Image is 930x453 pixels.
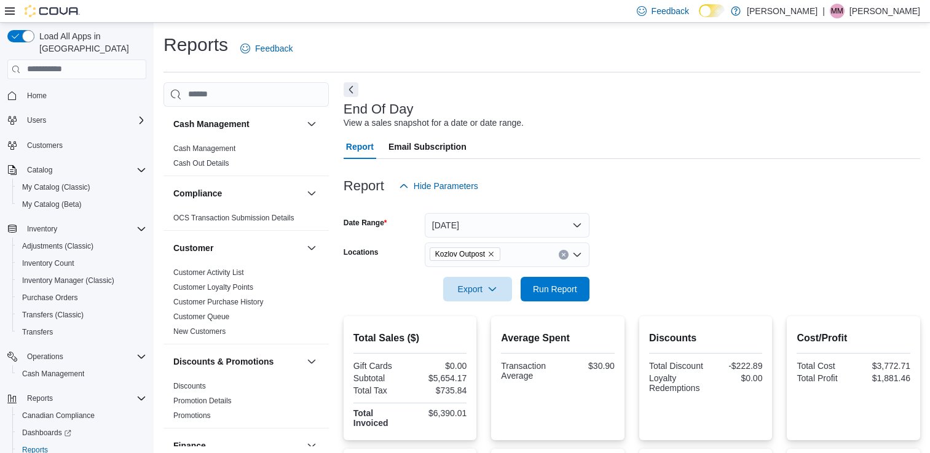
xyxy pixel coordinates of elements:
button: Compliance [304,186,319,201]
span: Canadian Compliance [17,408,146,423]
span: Transfers (Classic) [17,308,146,322]
button: Clear input [559,250,569,260]
button: Operations [2,348,151,365]
h3: Customer [173,242,213,254]
div: Compliance [164,211,329,230]
p: | [822,4,825,18]
button: Customer [304,241,319,255]
span: Adjustments (Classic) [17,239,146,254]
div: Discounts & Promotions [164,379,329,428]
button: [DATE] [425,213,589,238]
div: $0.00 [708,373,762,383]
div: $0.00 [412,361,467,371]
span: Users [27,115,46,125]
a: My Catalog (Beta) [17,197,87,212]
h2: Discounts [649,331,763,346]
span: Feedback [652,5,689,17]
span: Export [451,277,505,301]
span: Catalog [22,163,146,177]
div: Total Profit [797,373,851,383]
button: Catalog [2,161,151,179]
h2: Total Sales ($) [353,331,467,346]
span: Cash Management [173,144,235,153]
input: Dark Mode [699,4,725,17]
span: Transfers (Classic) [22,310,84,320]
a: Promotion Details [173,397,232,405]
span: Customers [27,141,63,150]
button: Purchase Orders [12,289,151,306]
span: My Catalog (Beta) [22,199,82,209]
span: Kozlov Outpost [435,248,485,260]
span: Report [346,134,374,159]
p: [PERSON_NAME] [747,4,818,18]
button: Home [2,87,151,104]
a: Dashboards [12,424,151,441]
button: Adjustments (Classic) [12,238,151,255]
span: Canadian Compliance [22,411,95,420]
span: Run Report [533,283,577,295]
button: Compliance [173,187,302,199]
a: Cash Management [173,144,235,153]
button: My Catalog (Beta) [12,196,151,213]
span: Customers [22,137,146,153]
span: Inventory Count [17,256,146,271]
a: OCS Transaction Submission Details [173,214,294,222]
button: Cash Management [304,117,319,131]
span: Cash Management [22,369,84,379]
button: Operations [22,349,68,364]
span: Purchase Orders [17,290,146,305]
span: Catalog [27,165,52,175]
strong: Total Invoiced [353,408,388,428]
a: Discounts [173,382,206,390]
a: Customer Purchase History [173,298,264,306]
div: $735.84 [412,385,467,395]
a: Customer Activity List [173,268,244,277]
button: Canadian Compliance [12,407,151,424]
div: $1,881.46 [856,373,910,383]
span: Email Subscription [388,134,467,159]
button: My Catalog (Classic) [12,179,151,196]
a: Promotions [173,411,211,420]
img: Cova [25,5,80,17]
span: Hide Parameters [414,180,478,192]
button: Open list of options [572,250,582,260]
a: Customer Queue [173,312,229,321]
a: Customer Loyalty Points [173,283,253,292]
a: Cash Out Details [173,159,229,168]
span: Inventory Manager (Classic) [17,273,146,288]
button: Next [344,82,358,97]
span: Transfers [17,325,146,339]
span: Promotion Details [173,396,232,406]
div: Total Discount [649,361,703,371]
button: Discounts & Promotions [173,355,302,368]
div: Marcus Miller [830,4,845,18]
span: Customer Activity List [173,268,244,277]
div: View a sales snapshot for a date or date range. [344,117,524,130]
a: Inventory Count [17,256,79,271]
a: Canadian Compliance [17,408,100,423]
a: Dashboards [17,425,76,440]
h3: Report [344,179,384,193]
a: My Catalog (Classic) [17,180,95,195]
span: OCS Transaction Submission Details [173,213,294,223]
span: New Customers [173,327,226,336]
button: Export [443,277,512,301]
span: Reports [22,391,146,406]
button: Reports [22,391,58,406]
h2: Cost/Profit [797,331,910,346]
a: Purchase Orders [17,290,83,305]
button: Run Report [521,277,589,301]
span: Load All Apps in [GEOGRAPHIC_DATA] [34,30,146,55]
div: Transaction Average [501,361,555,381]
span: Kozlov Outpost [430,247,500,261]
span: Operations [22,349,146,364]
a: Inventory Manager (Classic) [17,273,119,288]
h1: Reports [164,33,228,57]
div: Subtotal [353,373,408,383]
h3: Finance [173,439,206,452]
span: Feedback [255,42,293,55]
span: Home [27,91,47,101]
button: Finance [304,438,319,453]
button: Discounts & Promotions [304,354,319,369]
